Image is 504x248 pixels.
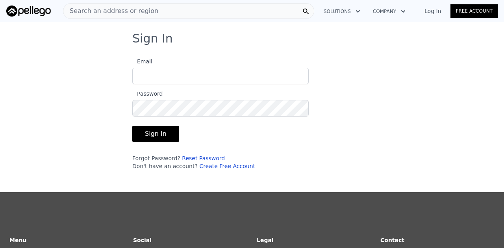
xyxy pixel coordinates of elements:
a: Reset Password [182,155,225,161]
button: Solutions [317,4,367,19]
span: Search an address or region [63,6,158,16]
strong: Contact [380,237,404,243]
button: Sign In [132,126,179,142]
span: Email [132,58,152,65]
a: Log In [415,7,450,15]
img: Pellego [6,6,51,17]
span: Password [132,91,163,97]
a: Create Free Account [199,163,255,169]
h3: Sign In [132,31,372,46]
button: Company [367,4,412,19]
div: Forgot Password? Don't have an account? [132,154,309,170]
strong: Menu [9,237,26,243]
strong: Social [133,237,152,243]
input: Password [132,100,309,117]
input: Email [132,68,309,84]
a: Free Account [450,4,498,18]
strong: Legal [257,237,274,243]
